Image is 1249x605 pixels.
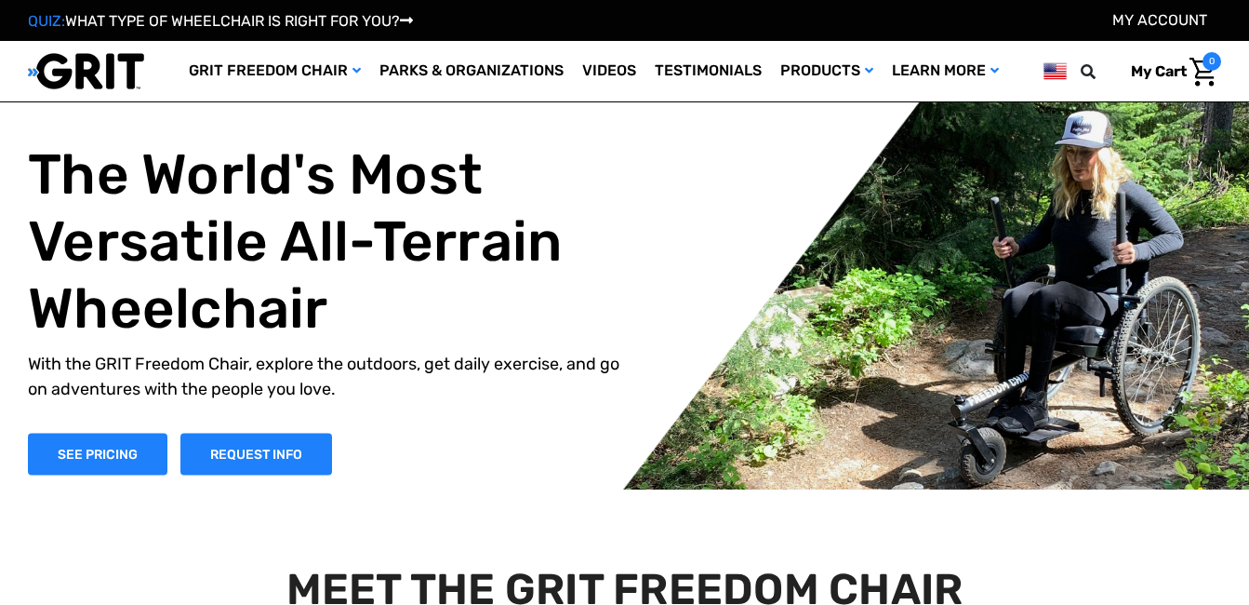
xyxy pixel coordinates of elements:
a: Products [771,41,883,101]
img: us.png [1043,60,1067,83]
a: Account [1112,11,1207,29]
img: GRIT All-Terrain Wheelchair and Mobility Equipment [28,52,144,90]
img: Cart [1189,58,1216,87]
a: Videos [573,41,645,101]
a: Learn More [883,41,1008,101]
a: QUIZ:WHAT TYPE OF WHEELCHAIR IS RIGHT FOR YOU? [28,12,413,30]
span: 0 [1202,52,1221,71]
a: Testimonials [645,41,771,101]
a: Shop Now [28,433,167,475]
span: My Cart [1131,62,1187,80]
span: QUIZ: [28,12,65,30]
a: Parks & Organizations [370,41,573,101]
a: Cart with 0 items [1117,52,1221,91]
input: Search [1089,52,1117,91]
h1: The World's Most Versatile All-Terrain Wheelchair [28,141,639,342]
a: GRIT Freedom Chair [179,41,370,101]
p: With the GRIT Freedom Chair, explore the outdoors, get daily exercise, and go on adventures with ... [28,351,639,401]
a: Slide number 1, Request Information [180,433,332,475]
